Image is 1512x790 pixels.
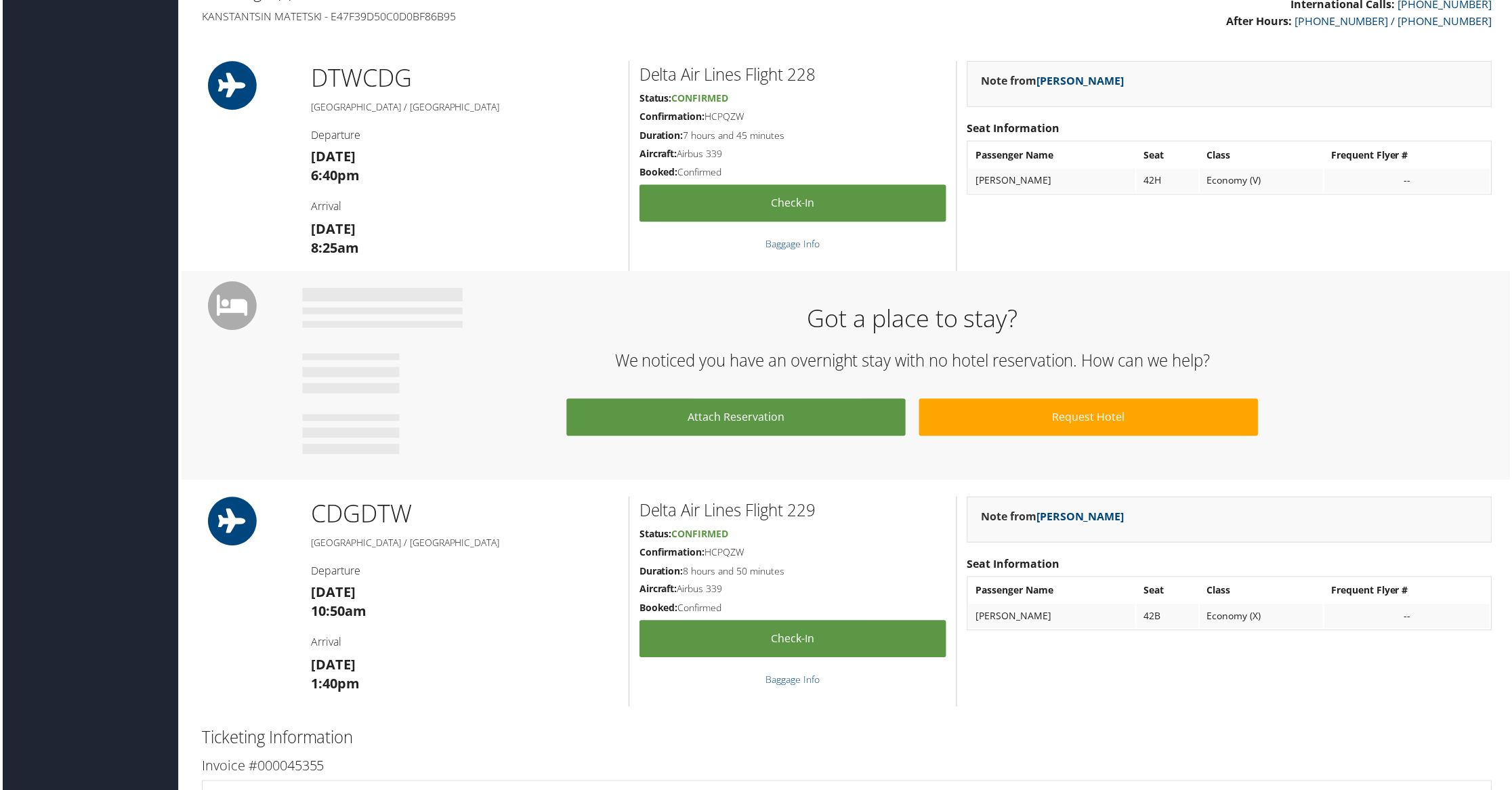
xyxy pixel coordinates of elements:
h4: Departure [310,127,618,142]
a: [PHONE_NUMBER] / [PHONE_NUMBER] [1296,14,1494,28]
h5: Airbus 339 [639,584,946,598]
td: [PERSON_NAME] [969,169,1137,193]
h5: [GEOGRAPHIC_DATA] / [GEOGRAPHIC_DATA] [310,100,618,114]
h5: [GEOGRAPHIC_DATA] / [GEOGRAPHIC_DATA] [310,537,618,551]
strong: [DATE] [310,148,354,166]
strong: Confirmation: [639,110,705,123]
strong: Confirmation: [639,547,705,560]
td: Economy (X) [1201,606,1325,630]
a: Attach Reservation [566,400,906,437]
strong: Aircraft: [639,147,677,160]
a: Baggage Info [765,675,820,688]
h5: HCPQZW [639,110,946,123]
h5: Airbus 339 [639,147,946,161]
strong: Duration: [639,566,683,579]
h5: Confirmed [639,166,946,180]
h4: Departure [310,564,618,579]
h4: Arrival [310,636,618,651]
strong: Note from [982,73,1125,88]
h4: Kanstantsin Matetski - E47F39D50C0D0BF86B95 [200,9,837,24]
strong: After Hours: [1227,14,1293,28]
th: Class [1201,143,1325,167]
h2: Delta Air Lines Flight 228 [639,63,946,86]
h5: 7 hours and 45 minutes [639,129,946,142]
span: Confirmed [671,528,728,541]
strong: Seat Information [967,558,1060,573]
th: Passenger Name [969,143,1137,167]
a: Request Hotel [919,400,1259,437]
h2: Ticketing Information [200,728,1494,751]
h5: Confirmed [639,603,946,617]
strong: Booked: [639,166,677,179]
th: Seat [1137,580,1199,604]
strong: 1:40pm [310,676,358,694]
div: -- [1332,612,1485,624]
h3: Invoice #000045355 [200,758,1494,777]
strong: [DATE] [310,585,354,603]
strong: 6:40pm [310,167,358,185]
h2: Delta Air Lines Flight 229 [639,500,946,523]
strong: Booked: [639,603,677,616]
strong: 8:25am [310,239,358,257]
span: Confirmed [671,91,728,104]
a: Check-in [639,622,946,659]
strong: Status: [639,91,671,104]
h1: CDG DTW [310,498,618,532]
a: Baggage Info [765,238,820,251]
th: Frequent Flyer # [1326,143,1492,167]
a: [PERSON_NAME] [1037,73,1125,88]
a: Check-in [639,185,946,222]
th: Seat [1137,143,1199,167]
strong: [DATE] [310,657,354,675]
h5: HCPQZW [639,547,946,560]
h1: DTW CDG [310,61,618,95]
td: 42B [1137,606,1199,630]
td: 42H [1137,169,1199,193]
strong: Status: [639,528,671,541]
th: Class [1201,580,1325,604]
strong: Seat Information [967,121,1060,136]
th: Frequent Flyer # [1326,580,1492,604]
td: [PERSON_NAME] [969,606,1137,630]
h5: 8 hours and 50 minutes [639,566,946,579]
strong: Duration: [639,129,683,142]
strong: [DATE] [310,220,354,238]
div: -- [1332,175,1485,187]
strong: Note from [982,510,1125,525]
th: Passenger Name [969,580,1137,604]
a: [PERSON_NAME] [1037,510,1125,525]
strong: Aircraft: [639,584,677,597]
strong: 10:50am [310,604,365,622]
td: Economy (V) [1201,169,1325,193]
h4: Arrival [310,199,618,214]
